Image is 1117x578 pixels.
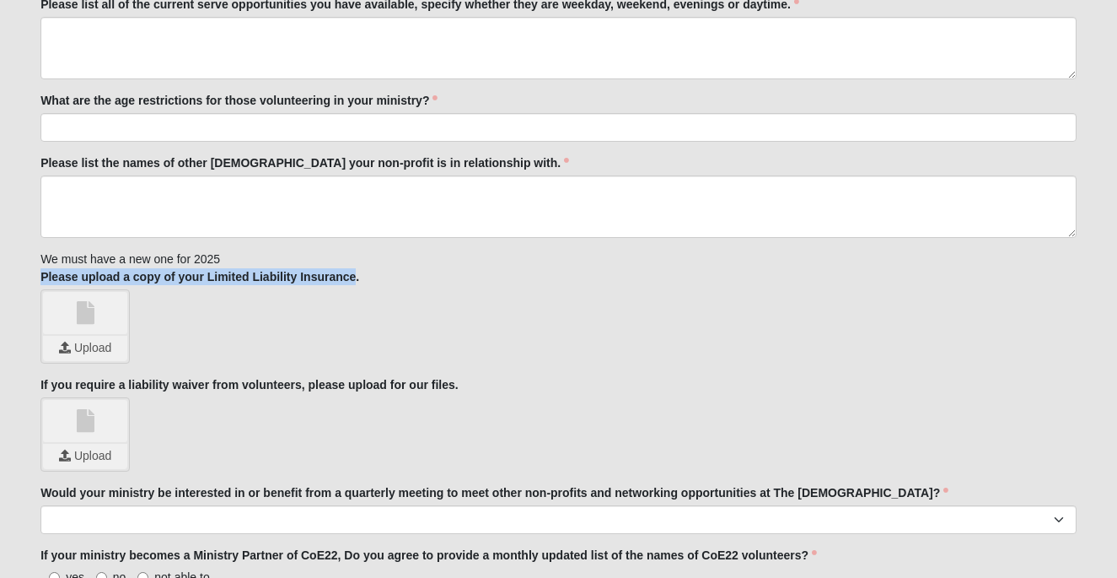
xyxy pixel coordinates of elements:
[40,376,459,393] label: If you require a liability waiver from volunteers, please upload for our files.
[40,268,359,285] label: Please upload a copy of your Limited Liability Insurance.
[40,154,569,171] label: Please list the names of other [DEMOGRAPHIC_DATA] your non-profit is in relationship with.
[40,547,817,564] label: If your ministry becomes a Ministry Partner of CoE22, Do you agree to provide a monthly updated l...
[40,92,438,109] label: What are the age restrictions for those volunteering in your ministry?
[40,484,948,501] label: Would your ministry be interested in or benefit from a quarterly meeting to meet other non-profit...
